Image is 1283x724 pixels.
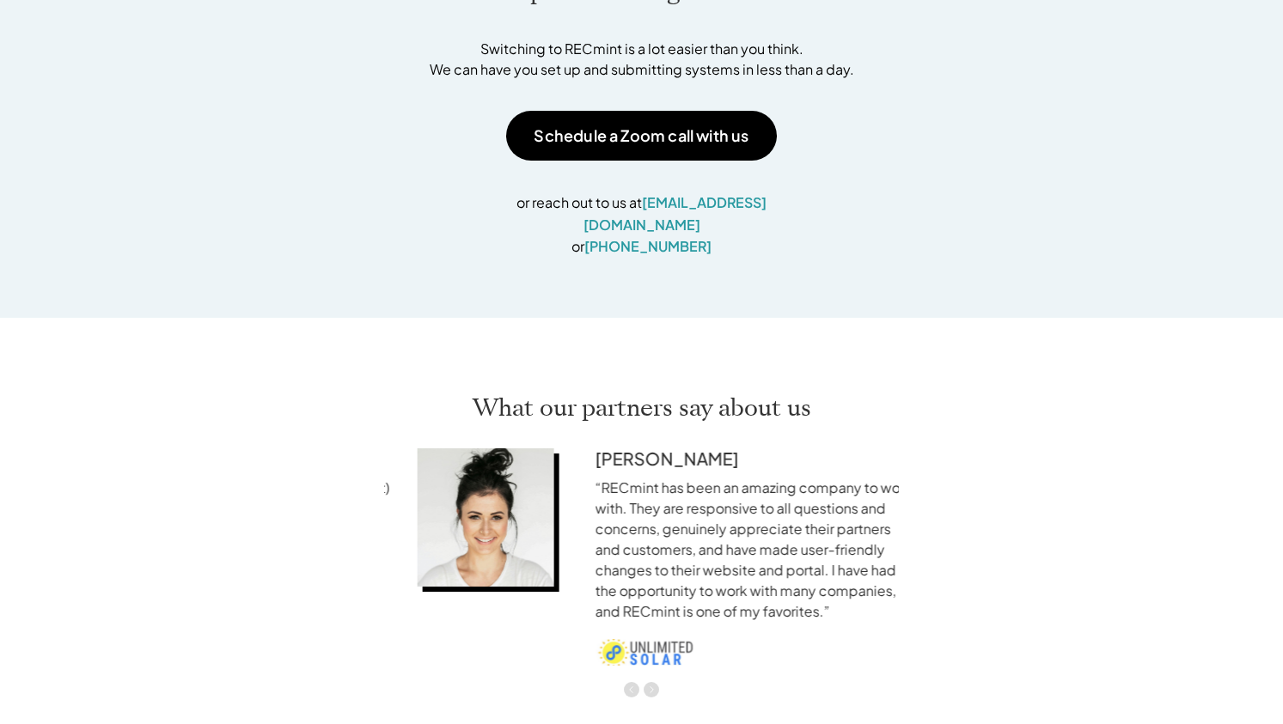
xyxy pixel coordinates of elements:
[71,448,391,469] p: [PERSON_NAME]
[644,682,659,697] img: Next Arrow
[152,392,1132,424] h2: What our partners say about us
[644,682,659,697] button: Next
[534,128,748,143] p: Schedule a Zoom call with us
[624,682,639,697] button: Previous
[370,39,913,80] h2: Switching to RECmint is a lot easier than you think. We can have you set up and submitting system...
[571,237,584,255] span: or
[596,448,915,469] p: [PERSON_NAME]
[71,478,391,601] p: “We began working with Sun Tribe (now RECmint) a few years ago and the partnership has truly been...
[624,682,639,697] img: Back Arrow
[596,478,915,622] p: “RECmint has been an amazing company to work with. They are responsive to all questions and conce...
[506,111,776,161] a: Schedule a Zoom call with us
[492,192,792,235] p: or reach out to us at
[583,193,767,234] a: [EMAIL_ADDRESS][DOMAIN_NAME]
[584,237,712,255] a: [PHONE_NUMBER]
